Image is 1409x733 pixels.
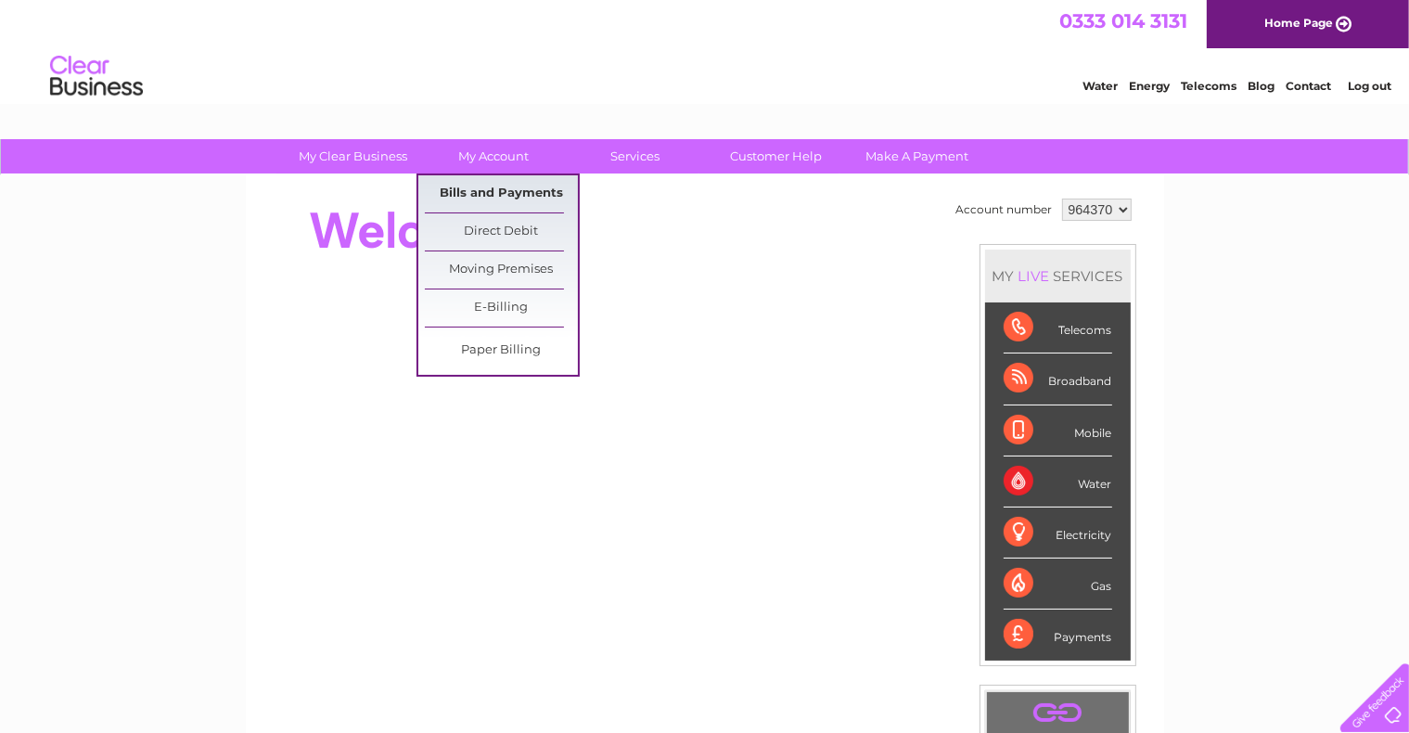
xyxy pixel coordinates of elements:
[1004,508,1112,559] div: Electricity
[1004,302,1112,354] div: Telecoms
[1248,79,1275,93] a: Blog
[1181,79,1236,93] a: Telecoms
[1015,267,1054,285] div: LIVE
[425,213,578,251] a: Direct Debit
[1004,405,1112,457] div: Mobile
[267,10,1144,90] div: Clear Business is a trading name of Verastar Limited (registered in [GEOGRAPHIC_DATA] No. 3667643...
[699,139,852,174] a: Customer Help
[425,175,578,212] a: Bills and Payments
[1004,354,1112,405] div: Broadband
[425,251,578,289] a: Moving Premises
[1004,610,1112,660] div: Payments
[49,48,144,105] img: logo.png
[425,289,578,327] a: E-Billing
[1348,79,1391,93] a: Log out
[840,139,993,174] a: Make A Payment
[985,250,1131,302] div: MY SERVICES
[1004,457,1112,508] div: Water
[425,332,578,369] a: Paper Billing
[1082,79,1118,93] a: Water
[276,139,429,174] a: My Clear Business
[417,139,570,174] a: My Account
[1004,559,1112,610] div: Gas
[952,194,1057,225] td: Account number
[992,697,1124,729] a: .
[1286,79,1331,93] a: Contact
[1129,79,1170,93] a: Energy
[1059,9,1187,32] a: 0333 014 3131
[558,139,711,174] a: Services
